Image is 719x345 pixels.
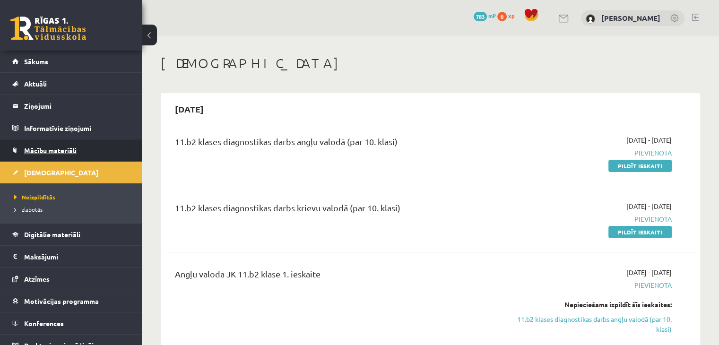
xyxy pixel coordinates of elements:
span: [DATE] - [DATE] [626,267,672,277]
span: mP [488,12,496,19]
a: Mācību materiāli [12,139,130,161]
a: Sākums [12,51,130,72]
span: [DATE] - [DATE] [626,135,672,145]
a: 0 xp [497,12,519,19]
span: Pievienota [516,280,672,290]
h1: [DEMOGRAPHIC_DATA] [161,55,700,71]
span: Motivācijas programma [24,297,99,305]
span: Mācību materiāli [24,146,77,155]
div: Angļu valoda JK 11.b2 klase 1. ieskaite [175,267,502,285]
a: Atzīmes [12,268,130,290]
a: [PERSON_NAME] [601,13,660,23]
legend: Ziņojumi [24,95,130,117]
img: Leonards Nākmanis [586,14,595,24]
span: Pievienota [516,148,672,158]
a: Digitālie materiāli [12,224,130,245]
a: [DEMOGRAPHIC_DATA] [12,162,130,183]
a: Maksājumi [12,246,130,267]
a: Motivācijas programma [12,290,130,312]
div: Nepieciešams izpildīt šīs ieskaites: [516,300,672,310]
legend: Maksājumi [24,246,130,267]
a: Informatīvie ziņojumi [12,117,130,139]
legend: Informatīvie ziņojumi [24,117,130,139]
a: Pildīt ieskaiti [608,226,672,238]
span: 783 [474,12,487,21]
h2: [DATE] [165,98,213,120]
a: Aktuāli [12,73,130,95]
a: Izlabotās [14,205,132,214]
a: Konferences [12,312,130,334]
div: 11.b2 klases diagnostikas darbs krievu valodā (par 10. klasi) [175,201,502,219]
span: Neizpildītās [14,193,55,201]
span: Sākums [24,57,48,66]
span: [DEMOGRAPHIC_DATA] [24,168,98,177]
span: Digitālie materiāli [24,230,80,239]
div: 11.b2 klases diagnostikas darbs angļu valodā (par 10. klasi) [175,135,502,153]
span: [DATE] - [DATE] [626,201,672,211]
a: Neizpildītās [14,193,132,201]
a: Pildīt ieskaiti [608,160,672,172]
a: Rīgas 1. Tālmācības vidusskola [10,17,86,40]
span: Pievienota [516,214,672,224]
a: 11.b2 klases diagnostikas darbs angļu valodā (par 10. klasi) [516,314,672,334]
a: Ziņojumi [12,95,130,117]
span: xp [508,12,514,19]
span: Aktuāli [24,79,47,88]
span: Konferences [24,319,64,328]
span: Izlabotās [14,206,43,213]
span: Atzīmes [24,275,50,283]
a: 783 mP [474,12,496,19]
span: 0 [497,12,507,21]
